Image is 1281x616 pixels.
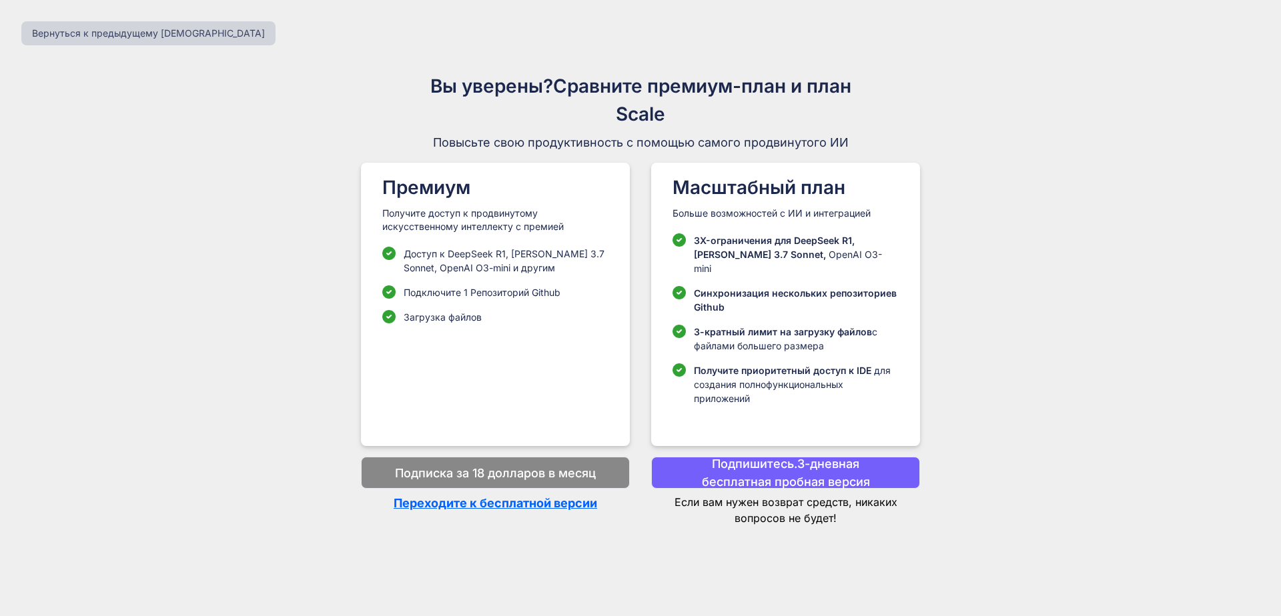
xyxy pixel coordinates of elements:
img: контрольный список [673,286,686,299]
ya-tr-span: Синхронизация нескольких репозиториев Github [694,287,897,313]
button: Подписка за 18 долларов в месяц [361,457,630,489]
ya-tr-span: Доступ к DeepSeek R1, [PERSON_NAME] 3.7 Sonnet, OpenAI O3-mini и другим [404,248,604,273]
ya-tr-span: Вы уверены? [430,75,553,97]
ya-tr-span: Масштабный план [673,176,845,199]
img: контрольный список [382,310,396,323]
ya-tr-span: Сравните премиум-план и план Scale [553,75,851,125]
ya-tr-span: Больше возможностей с ИИ и интеграцией [673,207,871,219]
img: контрольный список [673,325,686,338]
button: Подпишитесь.3-дневная бесплатная пробная версия [651,457,920,489]
img: контрольный список [673,233,686,247]
ya-tr-span: Получите доступ к продвинутому искусственному интеллекту с премией [382,207,564,232]
ya-tr-span: Повысьте свою продуктивность с помощью самого продвинутого ИИ [433,135,849,149]
img: контрольный список [382,285,396,299]
ya-tr-span: Премиум [382,176,470,199]
ya-tr-span: Подпишитесь. [712,457,797,471]
ya-tr-span: Подключите 1 Репозиторий Github [404,287,560,298]
ya-tr-span: Подписка за 18 долларов в месяц [395,466,596,480]
ya-tr-span: Переходите к бесплатной версии [394,496,597,510]
ya-tr-span: Получите приоритетный доступ к IDE [694,365,871,376]
img: контрольный список [382,247,396,260]
ya-tr-span: Если вам нужен возврат средств, никаких вопросов не будет! [675,495,897,525]
ya-tr-span: 3X-ограничения для DeepSeek R1, [PERSON_NAME] 3.7 Sonnet, [694,235,855,260]
ya-tr-span: Загрузка файлов [404,311,482,323]
img: контрольный список [673,363,686,377]
button: Вернуться к предыдущему [DEMOGRAPHIC_DATA] [21,21,276,45]
ya-tr-span: Вернуться к предыдущему [DEMOGRAPHIC_DATA] [32,27,265,39]
ya-tr-span: 3-кратный лимит на загрузку файлов [694,326,872,337]
ya-tr-span: для создания полнофункциональных приложений [694,365,891,404]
